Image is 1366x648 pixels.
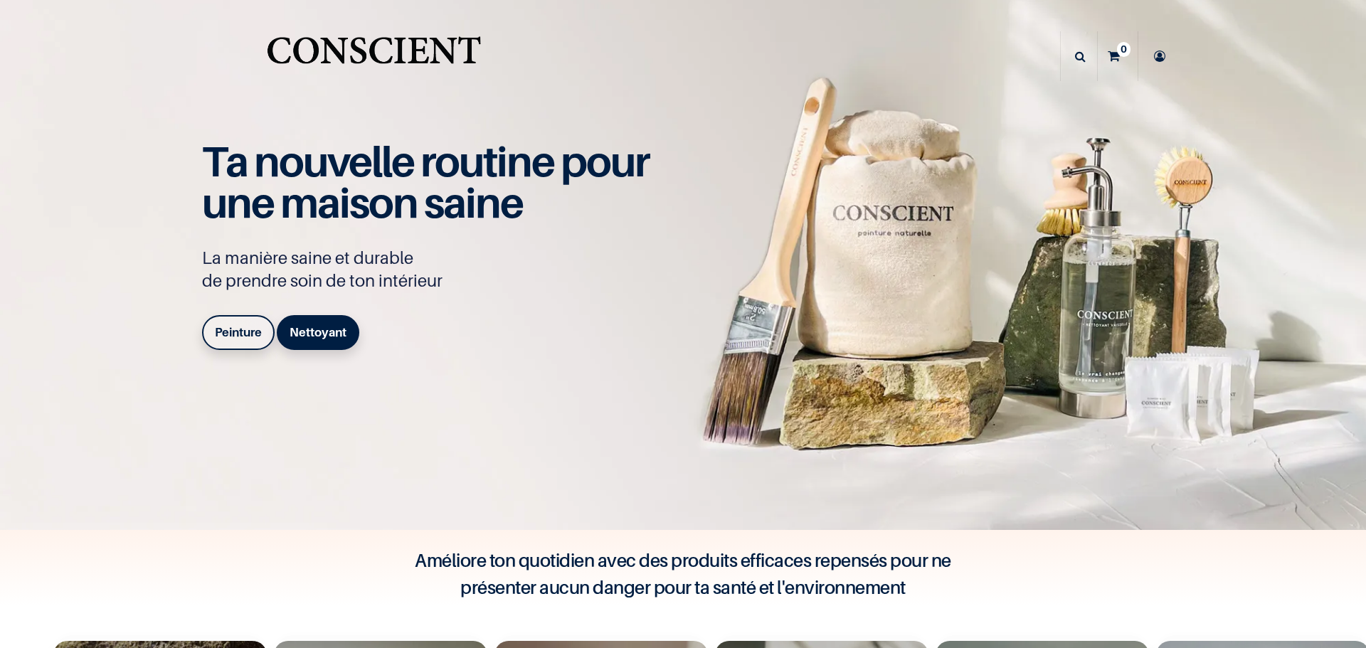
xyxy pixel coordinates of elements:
b: Nettoyant [290,325,346,339]
b: Peinture [215,325,262,339]
img: Conscient [264,28,484,85]
span: Ta nouvelle routine pour une maison saine [202,136,649,228]
p: La manière saine et durable de prendre soin de ton intérieur [202,247,665,292]
a: 0 [1098,31,1138,81]
a: Logo of Conscient [264,28,484,85]
a: Nettoyant [277,315,359,349]
a: Peinture [202,315,275,349]
sup: 0 [1117,42,1131,56]
h4: Améliore ton quotidien avec des produits efficaces repensés pour ne présenter aucun danger pour t... [398,547,968,601]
